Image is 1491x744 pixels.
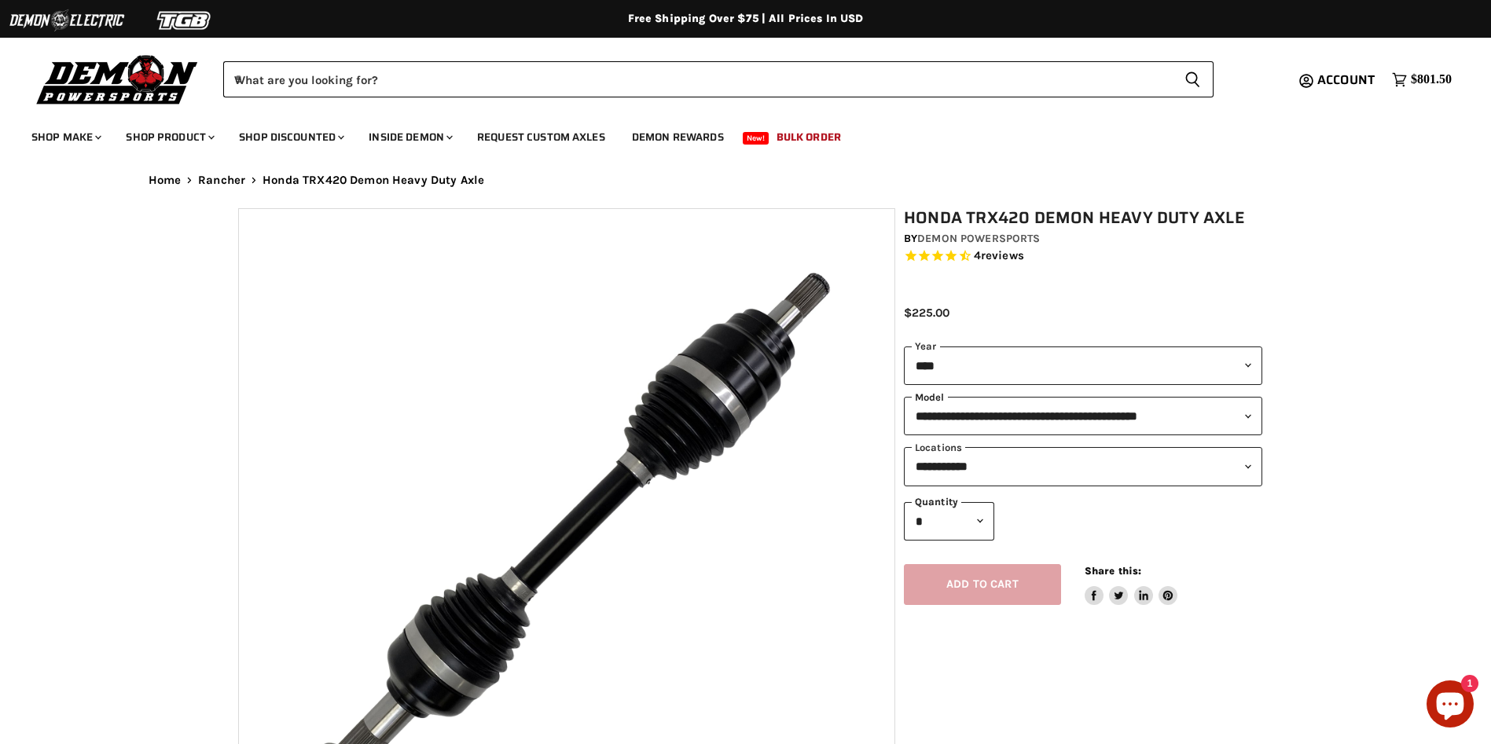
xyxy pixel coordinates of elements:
a: Inside Demon [357,121,462,153]
a: Rancher [198,174,245,187]
aside: Share this: [1085,564,1178,606]
select: modal-name [904,397,1262,435]
input: When autocomplete results are available use up and down arrows to review and enter to select [223,61,1172,97]
span: reviews [981,248,1024,262]
a: Bulk Order [765,121,853,153]
ul: Main menu [20,115,1448,153]
a: Home [149,174,182,187]
img: TGB Logo 2 [126,5,244,35]
select: year [904,346,1262,385]
form: Product [223,61,1214,97]
a: Shop Make [20,121,111,153]
a: Shop Discounted [227,121,354,153]
button: Search [1172,61,1214,97]
span: 4 reviews [974,248,1024,262]
a: Shop Product [114,121,224,153]
img: Demon Electric Logo 2 [8,5,126,35]
a: Account [1310,73,1384,87]
img: Demon Powersports [31,51,204,107]
a: Demon Powersports [917,232,1040,245]
span: Share this: [1085,565,1141,577]
select: Quantity [904,502,994,541]
span: Honda TRX420 Demon Heavy Duty Axle [263,174,484,187]
div: by [904,230,1262,247]
span: Rated 4.5 out of 5 stars 4 reviews [904,248,1262,265]
a: $801.50 [1384,68,1460,91]
span: $225.00 [904,306,949,320]
span: $801.50 [1411,72,1452,87]
span: New! [743,132,769,145]
h1: Honda TRX420 Demon Heavy Duty Axle [904,208,1262,228]
nav: Breadcrumbs [117,174,1375,187]
inbox-online-store-chat: Shopify online store chat [1422,680,1478,731]
select: keys [904,447,1262,486]
a: Request Custom Axles [465,121,617,153]
span: Account [1317,70,1375,90]
a: Demon Rewards [620,121,736,153]
div: Free Shipping Over $75 | All Prices In USD [117,12,1375,26]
